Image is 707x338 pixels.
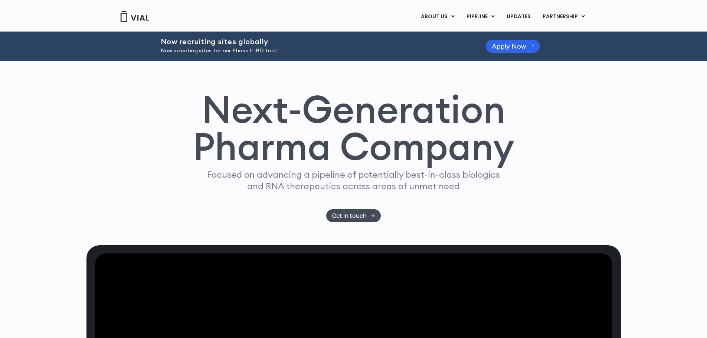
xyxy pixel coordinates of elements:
[193,91,514,165] h1: Next-Generation Pharma Company
[204,169,503,192] p: Focused on advancing a pipeline of potentially best-in-class biologics and RNA therapeutics acros...
[537,10,591,23] a: PARTNERSHIPMenu Toggle
[461,10,500,23] a: PIPELINEMenu Toggle
[161,47,467,55] p: Now selecting sites for our Phase II IBD trial!
[492,43,526,49] span: Apply Now
[501,10,536,23] a: UPDATES
[326,209,381,222] a: Get in touch
[486,40,540,53] a: Apply Now
[332,213,367,219] span: Get in touch
[415,10,460,23] a: ABOUT USMenu Toggle
[161,37,467,46] h2: Now recruiting sites globally
[120,11,150,22] img: Vial Logo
